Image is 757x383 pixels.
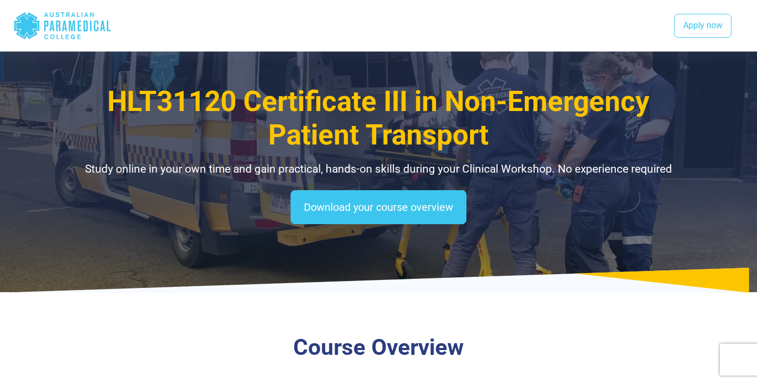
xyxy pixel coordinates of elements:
a: Download your course overview [291,190,466,224]
h3: Course Overview [68,334,690,361]
a: Apply now [674,14,732,38]
p: Study online in your own time and gain practical, hands-on skills during your Clinical Workshop. ... [68,161,690,178]
span: HLT31120 Certificate III in Non-Emergency Patient Transport [107,85,650,151]
div: Australian Paramedical College [13,8,112,43]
